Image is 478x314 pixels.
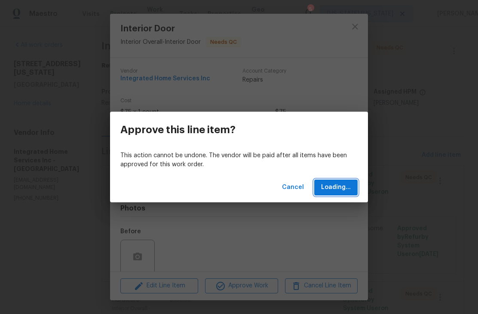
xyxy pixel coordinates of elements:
[314,180,358,195] button: Loading...
[279,180,307,195] button: Cancel
[120,124,236,136] h3: Approve this line item?
[282,182,304,193] span: Cancel
[321,182,351,193] span: Loading...
[120,151,358,169] p: This action cannot be undone. The vendor will be paid after all items have been approved for this...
